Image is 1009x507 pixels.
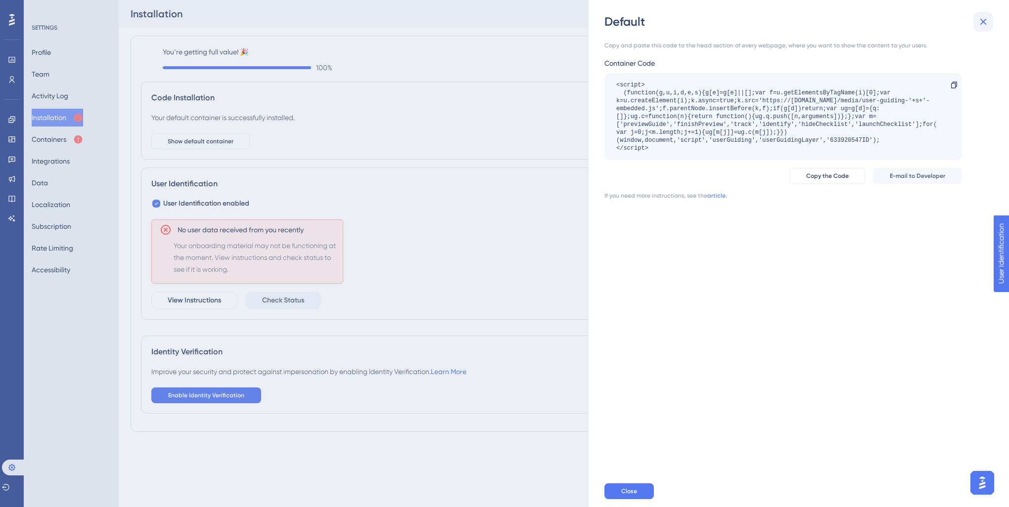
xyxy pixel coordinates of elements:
[604,14,995,30] div: Default
[873,168,962,184] button: E-mail to Developer
[790,168,865,184] button: Copy the Code
[707,192,727,200] a: article.
[604,42,962,49] div: Copy and paste this code to the head section of every webpage, where you want to show the content...
[621,487,637,495] span: Close
[604,483,654,499] button: Close
[806,172,849,180] span: Copy the Code
[616,81,940,152] div: <script> (function(g,u,i,d,e,s){g[e]=g[e]||[];var f=u.getElementsByTagName(i)[0];var k=u.createEl...
[604,192,707,200] div: If you need more instructions, see the
[967,468,997,498] iframe: UserGuiding AI Assistant Launcher
[890,172,945,180] span: E-mail to Developer
[8,2,69,14] span: User Identification
[604,57,962,69] div: Container Code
